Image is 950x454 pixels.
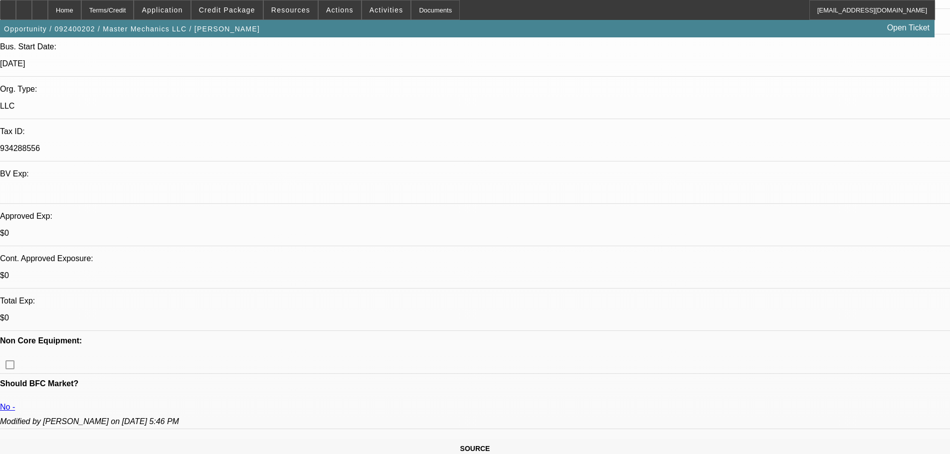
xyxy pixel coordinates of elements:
span: Actions [326,6,354,14]
span: Application [142,6,183,14]
button: Activities [362,0,411,19]
button: Application [134,0,190,19]
button: Actions [319,0,361,19]
span: Activities [370,6,403,14]
span: Credit Package [199,6,255,14]
span: SOURCE [460,445,490,453]
button: Credit Package [191,0,263,19]
a: Open Ticket [883,19,934,36]
span: Opportunity / 092400202 / Master Mechanics LLC / [PERSON_NAME] [4,25,260,33]
button: Resources [264,0,318,19]
span: Resources [271,6,310,14]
